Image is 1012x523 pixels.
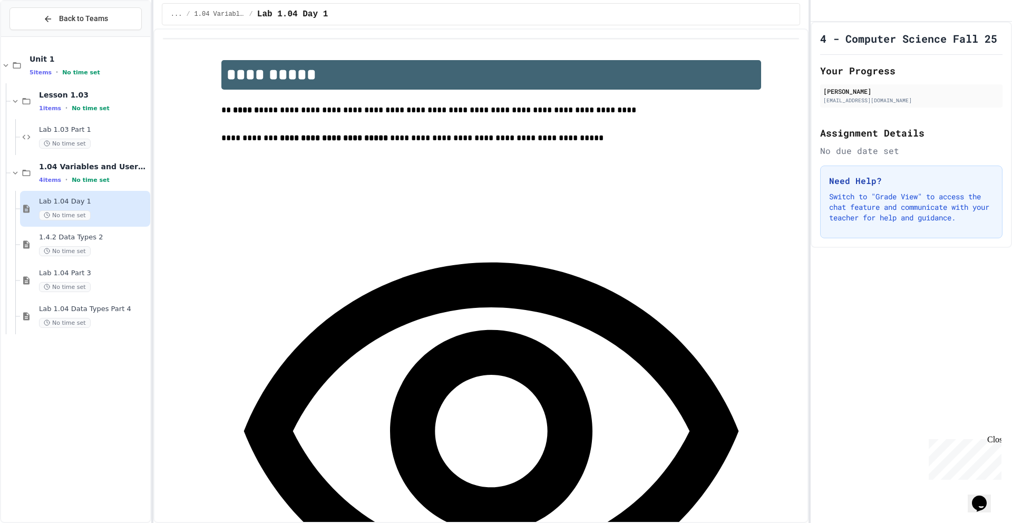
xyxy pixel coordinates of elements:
[4,4,73,67] div: Chat with us now!Close
[39,246,91,256] span: No time set
[39,139,91,149] span: No time set
[39,269,148,278] span: Lab 1.04 Part 3
[30,69,52,76] span: 5 items
[65,104,67,112] span: •
[194,10,245,18] span: 1.04 Variables and User Input
[30,54,148,64] span: Unit 1
[39,125,148,134] span: Lab 1.03 Part 1
[257,8,328,21] span: Lab 1.04 Day 1
[186,10,190,18] span: /
[823,86,999,96] div: [PERSON_NAME]
[39,197,148,206] span: Lab 1.04 Day 1
[39,177,61,183] span: 4 items
[820,125,1003,140] h2: Assignment Details
[39,305,148,314] span: Lab 1.04 Data Types Part 4
[968,481,1001,512] iframe: chat widget
[59,13,108,24] span: Back to Teams
[56,68,58,76] span: •
[39,282,91,292] span: No time set
[820,144,1003,157] div: No due date set
[39,105,61,112] span: 1 items
[829,191,994,223] p: Switch to "Grade View" to access the chat feature and communicate with your teacher for help and ...
[72,105,110,112] span: No time set
[820,31,997,46] h1: 4 - Computer Science Fall 25
[39,233,148,242] span: 1.4.2 Data Types 2
[62,69,100,76] span: No time set
[829,175,994,187] h3: Need Help?
[823,96,999,104] div: [EMAIL_ADDRESS][DOMAIN_NAME]
[925,435,1001,480] iframe: chat widget
[9,7,142,30] button: Back to Teams
[39,210,91,220] span: No time set
[249,10,253,18] span: /
[39,318,91,328] span: No time set
[820,63,1003,78] h2: Your Progress
[39,162,148,171] span: 1.04 Variables and User Input
[65,176,67,184] span: •
[171,10,182,18] span: ...
[39,90,148,100] span: Lesson 1.03
[72,177,110,183] span: No time set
